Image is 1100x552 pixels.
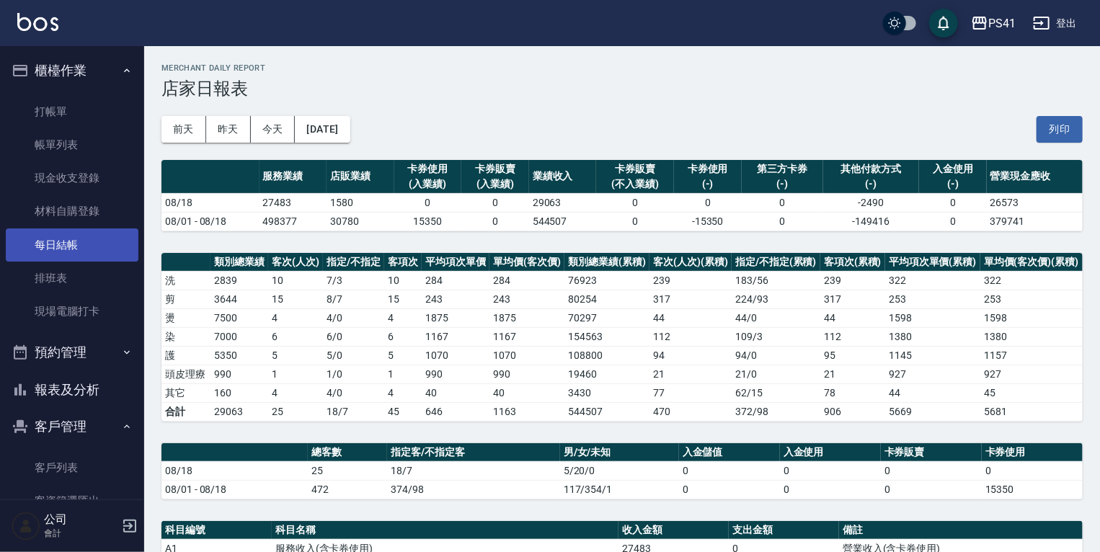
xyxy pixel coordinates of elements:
a: 材料自購登錄 [6,195,138,228]
td: 剪 [161,290,210,308]
td: 109 / 3 [732,327,820,346]
div: 第三方卡券 [745,161,820,177]
td: 317 [649,290,732,308]
th: 平均項次單價(累積) [885,253,980,272]
td: 21 [820,365,885,383]
th: 單均價(客次價) [489,253,564,272]
td: 239 [820,271,885,290]
td: 0 [461,193,529,212]
div: (入業績) [465,177,525,192]
td: 頭皮理療 [161,365,210,383]
button: 櫃檯作業 [6,52,138,89]
th: 卡券販賣 [881,443,982,462]
td: 80254 [564,290,649,308]
button: [DATE] [295,116,350,143]
div: (-) [923,177,983,192]
td: 108800 [564,346,649,365]
td: 1580 [327,193,394,212]
td: 0 [919,212,987,231]
td: 10 [384,271,422,290]
h5: 公司 [44,512,117,527]
td: 284 [489,271,564,290]
th: 店販業績 [327,160,394,194]
td: 10 [268,271,323,290]
td: 253 [980,290,1083,308]
th: 業績收入 [529,160,597,194]
td: 646 [422,402,489,421]
div: 其他付款方式 [827,161,915,177]
td: 4 [268,308,323,327]
button: save [929,9,958,37]
button: 客戶管理 [6,408,138,445]
td: 1070 [422,346,489,365]
td: 0 [679,480,780,499]
td: 0 [742,212,823,231]
td: 1875 [422,308,489,327]
th: 男/女/未知 [560,443,679,462]
td: 906 [820,402,885,421]
div: (不入業績) [600,177,670,192]
td: 45 [384,402,422,421]
td: 117/354/1 [560,480,679,499]
td: 322 [885,271,980,290]
td: 44 [885,383,980,402]
td: 243 [422,290,489,308]
th: 服務業績 [260,160,327,194]
td: 15350 [982,480,1083,499]
td: 4 / 0 [323,308,384,327]
td: 94 / 0 [732,346,820,365]
a: 每日結帳 [6,228,138,262]
td: 45 [980,383,1083,402]
td: 0 [596,212,674,231]
div: (-) [745,177,820,192]
button: 前天 [161,116,206,143]
div: PS41 [988,14,1016,32]
td: 5350 [210,346,268,365]
th: 收入金額 [618,521,729,540]
td: 3644 [210,290,268,308]
td: 1163 [489,402,564,421]
h2: Merchant Daily Report [161,63,1083,73]
td: 544507 [529,212,597,231]
td: 0 [394,193,462,212]
td: 183 / 56 [732,271,820,290]
td: 40 [422,383,489,402]
td: 5 [268,346,323,365]
td: 0 [881,461,982,480]
td: 0 [596,193,674,212]
td: 合計 [161,402,210,421]
td: 6 [384,327,422,346]
td: 76923 [564,271,649,290]
td: 0 [780,461,881,480]
td: 18/7 [323,402,384,421]
div: (-) [827,177,915,192]
th: 入金使用 [780,443,881,462]
td: 25 [308,461,387,480]
th: 客次(人次)(累積) [649,253,732,272]
td: 08/01 - 08/18 [161,212,260,231]
td: 4 [268,383,323,402]
th: 總客數 [308,443,387,462]
td: 5 / 0 [323,346,384,365]
td: 0 [919,193,987,212]
td: 30780 [327,212,394,231]
td: 1598 [885,308,980,327]
td: 44 [649,308,732,327]
td: 洗 [161,271,210,290]
td: 990 [489,365,564,383]
button: PS41 [965,9,1021,38]
td: -149416 [823,212,919,231]
th: 類別總業績(累積) [564,253,649,272]
td: 243 [489,290,564,308]
td: 40 [489,383,564,402]
td: 18/7 [387,461,560,480]
a: 現金收支登錄 [6,161,138,195]
div: 卡券販賣 [600,161,670,177]
th: 單均價(客次價)(累積) [980,253,1083,272]
td: 21 [649,365,732,383]
td: 染 [161,327,210,346]
table: a dense table [161,253,1083,422]
a: 客資篩選匯出 [6,484,138,517]
a: 帳單列表 [6,128,138,161]
td: 44 / 0 [732,308,820,327]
